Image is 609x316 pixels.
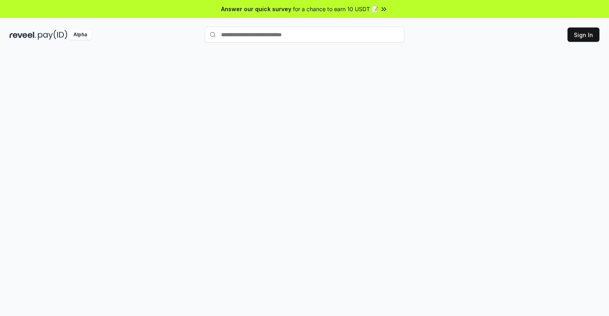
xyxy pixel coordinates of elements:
[10,30,36,40] img: reveel_dark
[567,27,599,42] button: Sign In
[293,5,378,13] span: for a chance to earn 10 USDT 📝
[38,30,67,40] img: pay_id
[221,5,291,13] span: Answer our quick survey
[69,30,91,40] div: Alpha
